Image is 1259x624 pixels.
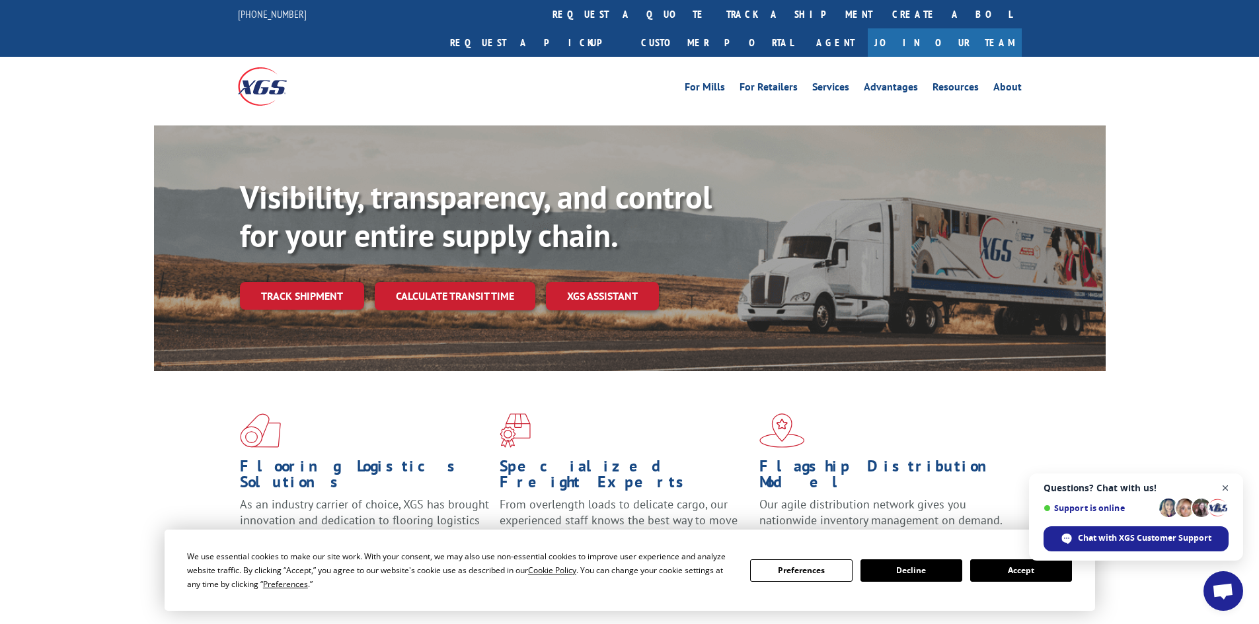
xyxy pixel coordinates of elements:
a: Customer Portal [631,28,803,57]
a: Join Our Team [868,28,1022,57]
span: Cookie Policy [528,565,576,576]
a: For Retailers [740,82,798,96]
a: For Mills [685,82,725,96]
a: About [993,82,1022,96]
a: Track shipment [240,282,364,310]
h1: Specialized Freight Experts [500,458,749,497]
a: Services [812,82,849,96]
a: Request a pickup [440,28,631,57]
span: Questions? Chat with us! [1044,483,1229,493]
div: Open chat [1203,571,1243,611]
span: Support is online [1044,503,1155,513]
a: Advantages [864,82,918,96]
span: Our agile distribution network gives you nationwide inventory management on demand. [759,497,1003,528]
div: We use essential cookies to make our site work. With your consent, we may also use non-essential ... [187,549,734,591]
h1: Flagship Distribution Model [759,458,1009,497]
a: [PHONE_NUMBER] [238,7,307,20]
div: Chat with XGS Customer Support [1044,526,1229,551]
div: Cookie Consent Prompt [165,530,1095,611]
img: xgs-icon-total-supply-chain-intelligence-red [240,413,281,448]
a: Calculate transit time [375,282,535,310]
button: Preferences [750,559,852,582]
a: Resources [933,82,979,96]
img: xgs-icon-flagship-distribution-model-red [759,413,805,448]
span: Close chat [1217,480,1234,497]
button: Decline [860,559,962,582]
p: From overlength loads to delicate cargo, our experienced staff knows the best way to move your fr... [500,497,749,555]
span: Preferences [263,578,308,590]
img: xgs-icon-focused-on-flooring-red [500,413,531,448]
span: Chat with XGS Customer Support [1078,532,1211,544]
a: Agent [803,28,868,57]
a: XGS ASSISTANT [546,282,659,310]
button: Accept [970,559,1072,582]
b: Visibility, transparency, and control for your entire supply chain. [240,176,712,256]
h1: Flooring Logistics Solutions [240,458,490,497]
span: As an industry carrier of choice, XGS has brought innovation and dedication to flooring logistics... [240,497,489,543]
